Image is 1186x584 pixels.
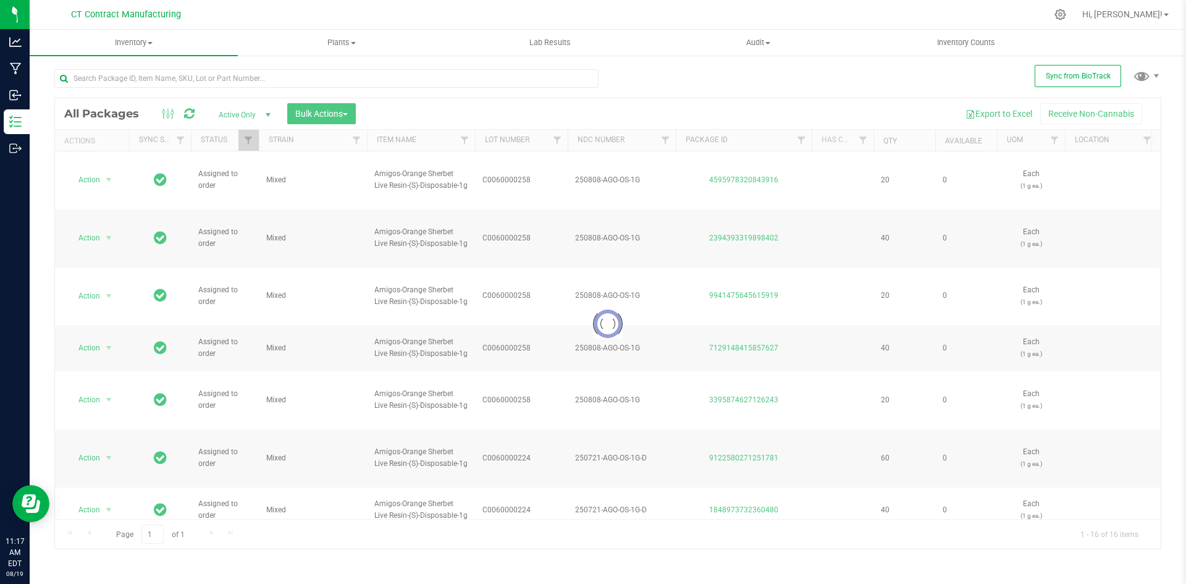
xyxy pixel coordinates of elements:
span: Inventory Counts [920,37,1012,48]
span: Inventory [30,37,238,48]
a: Audit [654,30,862,56]
span: CT Contract Manufacturing [71,9,181,20]
inline-svg: Manufacturing [9,62,22,75]
span: Hi, [PERSON_NAME]! [1082,9,1163,19]
inline-svg: Outbound [9,142,22,154]
span: Audit [655,37,862,48]
p: 11:17 AM EDT [6,536,24,569]
inline-svg: Analytics [9,36,22,48]
iframe: Resource center [12,485,49,522]
input: Search Package ID, Item Name, SKU, Lot or Part Number... [54,69,599,88]
p: 08/19 [6,569,24,578]
span: Plants [238,37,445,48]
a: Plants [238,30,446,56]
span: Lab Results [513,37,587,48]
button: Sync from BioTrack [1035,65,1121,87]
a: Inventory [30,30,238,56]
div: Manage settings [1053,9,1068,20]
span: Sync from BioTrack [1046,72,1111,80]
inline-svg: Inventory [9,116,22,128]
inline-svg: Inbound [9,89,22,101]
a: Lab Results [446,30,654,56]
a: Inventory Counts [862,30,1070,56]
